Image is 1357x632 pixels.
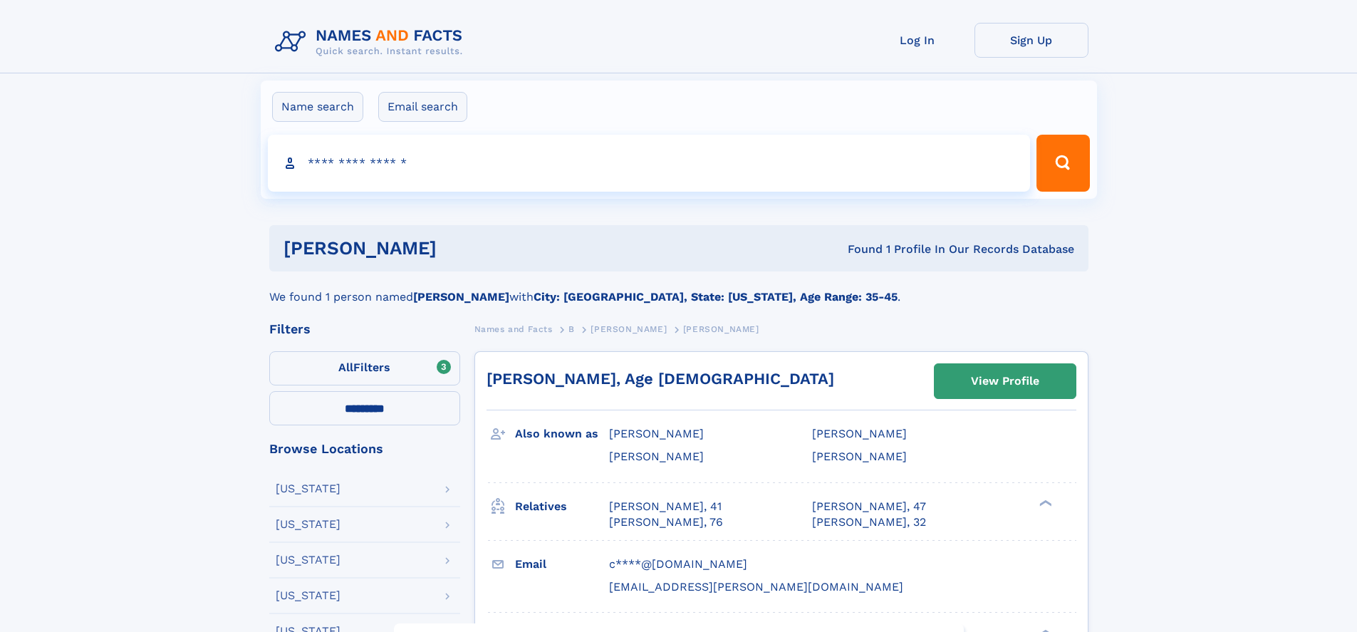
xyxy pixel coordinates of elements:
a: Names and Facts [474,320,553,338]
div: [US_STATE] [276,554,340,566]
label: Filters [269,351,460,385]
b: [PERSON_NAME] [413,290,509,304]
span: [PERSON_NAME] [591,324,667,334]
img: Logo Names and Facts [269,23,474,61]
h3: Email [515,552,609,576]
div: [US_STATE] [276,483,340,494]
a: [PERSON_NAME], 47 [812,499,926,514]
div: Found 1 Profile In Our Records Database [642,242,1074,257]
input: search input [268,135,1031,192]
h3: Also known as [515,422,609,446]
span: B [568,324,575,334]
a: Log In [861,23,974,58]
div: We found 1 person named with . [269,271,1088,306]
span: [PERSON_NAME] [812,450,907,463]
a: [PERSON_NAME], 76 [609,514,723,530]
a: [PERSON_NAME], 32 [812,514,926,530]
b: City: [GEOGRAPHIC_DATA], State: [US_STATE], Age Range: 35-45 [534,290,898,304]
div: ❯ [1036,498,1053,507]
span: All [338,361,353,374]
div: View Profile [971,365,1039,398]
a: [PERSON_NAME] [591,320,667,338]
span: [PERSON_NAME] [609,427,704,440]
div: Browse Locations [269,442,460,455]
a: [PERSON_NAME], 41 [609,499,722,514]
a: B [568,320,575,338]
a: [PERSON_NAME], Age [DEMOGRAPHIC_DATA] [487,370,834,388]
h3: Relatives [515,494,609,519]
a: View Profile [935,364,1076,398]
label: Email search [378,92,467,122]
span: [PERSON_NAME] [609,450,704,463]
span: [EMAIL_ADDRESS][PERSON_NAME][DOMAIN_NAME] [609,580,903,594]
div: [US_STATE] [276,519,340,530]
a: Sign Up [974,23,1088,58]
button: Search Button [1036,135,1089,192]
h1: [PERSON_NAME] [284,239,643,257]
div: Filters [269,323,460,336]
label: Name search [272,92,363,122]
span: [PERSON_NAME] [683,324,759,334]
div: [US_STATE] [276,590,340,601]
span: [PERSON_NAME] [812,427,907,440]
